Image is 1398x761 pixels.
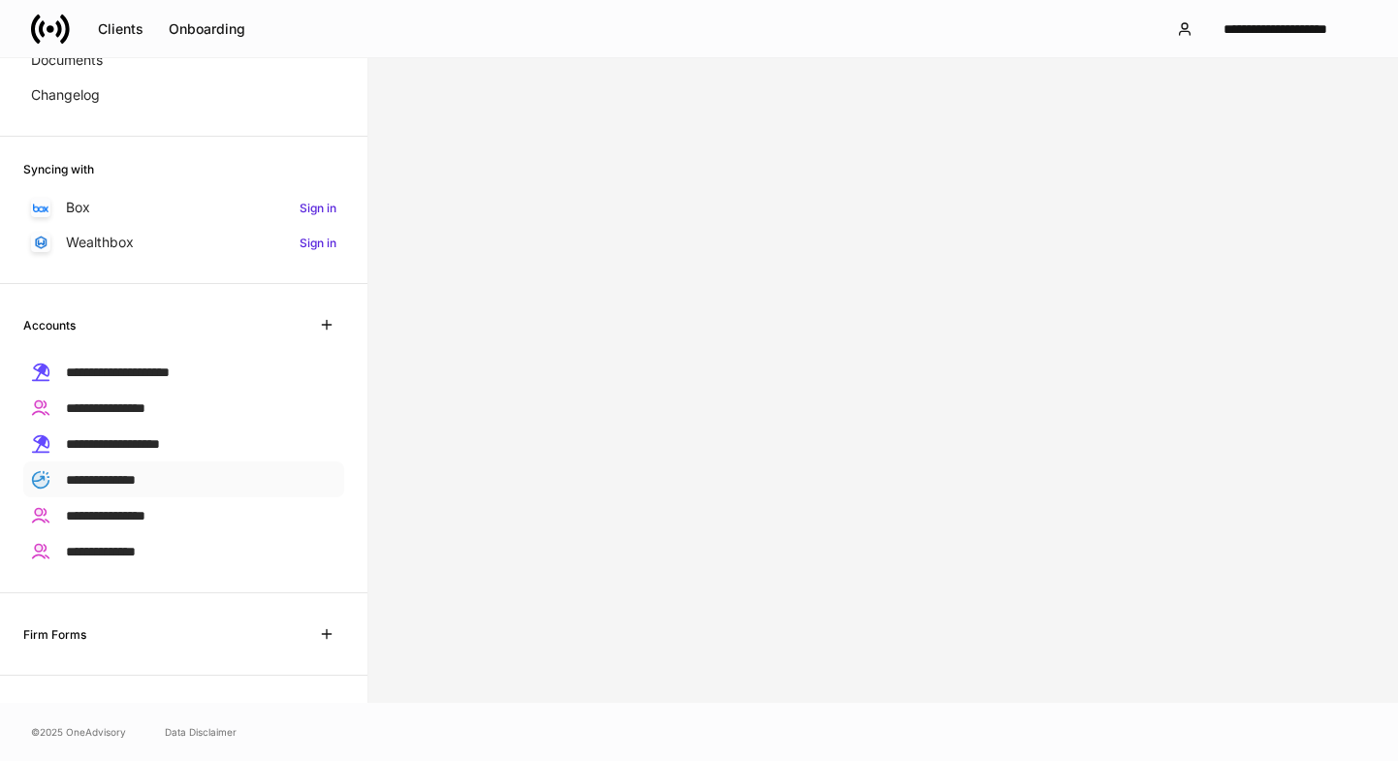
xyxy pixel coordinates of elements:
[85,14,156,45] button: Clients
[23,43,344,78] a: Documents
[23,78,344,112] a: Changelog
[23,625,86,644] h6: Firm Forms
[300,199,336,217] h6: Sign in
[300,234,336,252] h6: Sign in
[31,724,126,740] span: © 2025 OneAdvisory
[66,198,90,217] p: Box
[23,190,344,225] a: BoxSign in
[31,50,103,70] p: Documents
[98,22,143,36] div: Clients
[165,724,237,740] a: Data Disclaimer
[23,160,94,178] h6: Syncing with
[23,225,344,260] a: WealthboxSign in
[169,22,245,36] div: Onboarding
[33,204,48,212] img: oYqM9ojoZLfzCHUefNbBcWHcyDPbQKagtYciMC8pFl3iZXy3dU33Uwy+706y+0q2uJ1ghNQf2OIHrSh50tUd9HaB5oMc62p0G...
[31,85,100,105] p: Changelog
[23,316,76,334] h6: Accounts
[66,233,134,252] p: Wealthbox
[156,14,258,45] button: Onboarding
